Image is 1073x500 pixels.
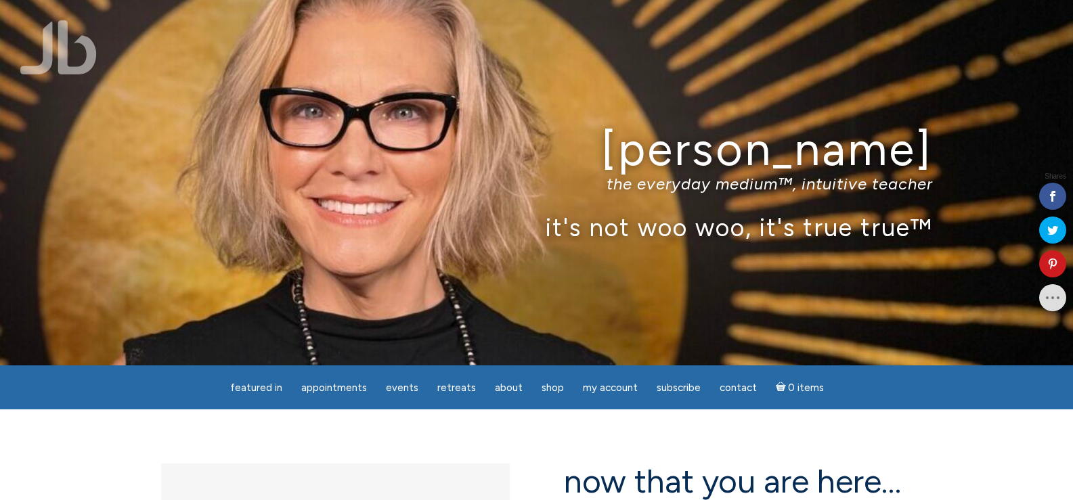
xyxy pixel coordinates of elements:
a: featured in [222,375,290,401]
a: My Account [575,375,646,401]
p: the everyday medium™, intuitive teacher [141,174,933,194]
a: Contact [711,375,765,401]
span: featured in [230,382,282,394]
span: 0 items [788,383,824,393]
span: Shares [1045,173,1066,180]
a: Appointments [293,375,375,401]
a: About [487,375,531,401]
span: Contact [720,382,757,394]
p: it's not woo woo, it's true true™ [141,212,933,242]
span: Subscribe [657,382,701,394]
span: Shop [542,382,564,394]
img: Jamie Butler. The Everyday Medium [20,20,97,74]
span: Events [386,382,418,394]
a: Cart0 items [768,373,833,401]
span: My Account [583,382,638,394]
a: Retreats [429,375,484,401]
h1: [PERSON_NAME] [141,124,933,175]
a: Subscribe [649,375,709,401]
span: About [495,382,523,394]
i: Cart [776,382,789,394]
h2: now that you are here… [564,463,913,499]
span: Appointments [301,382,367,394]
span: Retreats [437,382,476,394]
a: Shop [533,375,572,401]
a: Events [378,375,426,401]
